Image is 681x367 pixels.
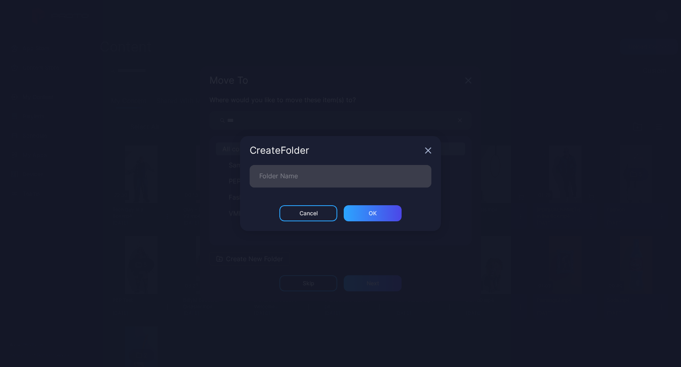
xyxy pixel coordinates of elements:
button: ОК [344,205,402,221]
div: Create Folder [250,146,422,155]
div: Cancel [299,210,318,216]
button: Cancel [279,205,337,221]
div: ОК [369,210,377,216]
input: Folder Name [250,165,431,188]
